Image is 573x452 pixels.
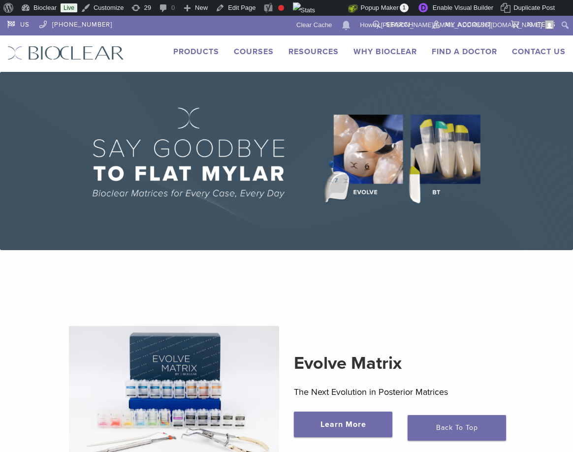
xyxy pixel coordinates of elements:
span: 1 [400,3,409,12]
a: Products [173,47,219,57]
a: Search [373,16,414,31]
a: Find A Doctor [432,47,497,57]
img: Views over 48 hours. Click for more Jetpack Stats. [293,2,348,14]
img: Bioclear [7,46,124,60]
a: 19 items [511,16,556,31]
a: Clear Cache [293,17,336,33]
h2: Evolve Matrix [294,352,505,375]
a: Howdy, [356,17,558,33]
a: Why Bioclear [353,47,417,57]
a: Resources [288,47,339,57]
p: The Next Evolution in Posterior Matrices [294,385,505,399]
a: [PHONE_NUMBER] [39,16,112,31]
a: Courses [234,47,274,57]
div: Focus keyphrase not set [278,5,284,11]
a: Learn More [294,412,392,437]
a: US [7,16,30,31]
a: Live [61,3,77,12]
span: [PERSON_NAME][EMAIL_ADDRESS][DOMAIN_NAME] [381,21,542,29]
a: Back To Top [408,415,506,441]
a: Contact Us [512,47,566,57]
